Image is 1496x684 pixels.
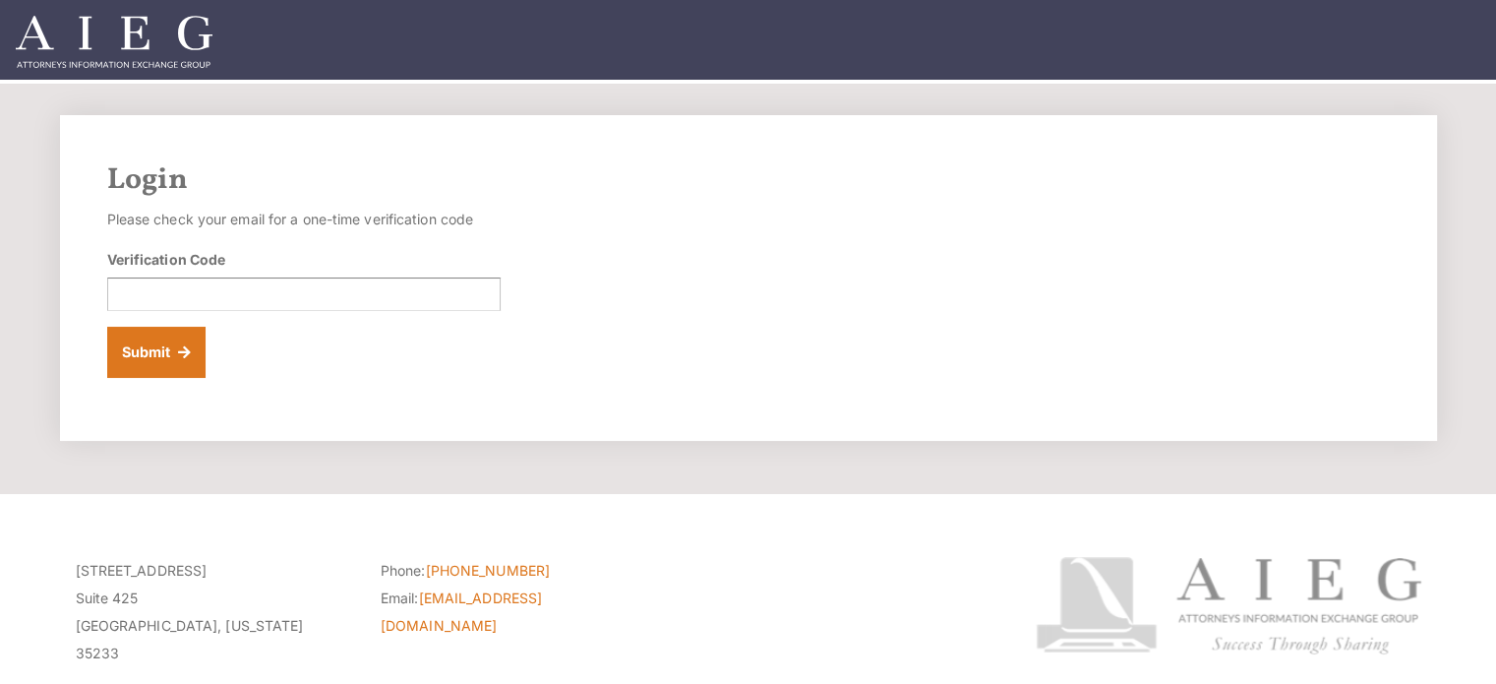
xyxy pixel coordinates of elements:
[107,327,207,378] button: Submit
[426,562,550,579] a: [PHONE_NUMBER]
[16,16,212,68] img: Attorneys Information Exchange Group
[107,206,501,233] p: Please check your email for a one-time verification code
[107,162,1390,198] h2: Login
[381,585,656,640] li: Email:
[381,557,656,585] li: Phone:
[1036,557,1421,654] img: Attorneys Information Exchange Group logo
[107,249,226,270] label: Verification Code
[76,557,351,667] p: [STREET_ADDRESS] Suite 425 [GEOGRAPHIC_DATA], [US_STATE] 35233
[381,590,542,634] a: [EMAIL_ADDRESS][DOMAIN_NAME]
